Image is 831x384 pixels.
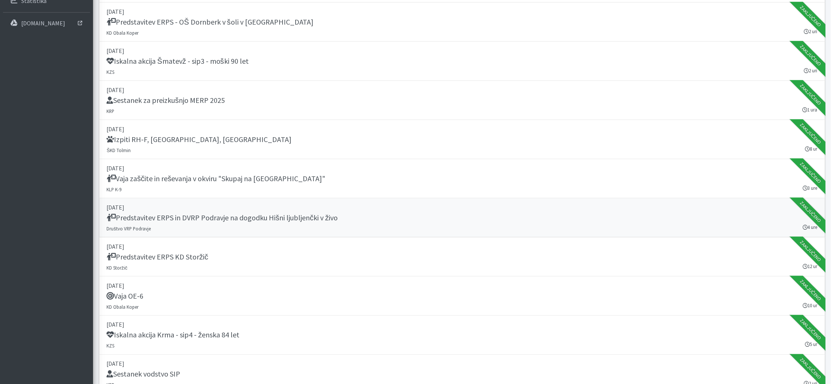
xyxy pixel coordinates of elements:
[107,213,338,222] h5: Predstavitev ERPS in DVRP Podravje na dogodku Hišni ljubljenčki v živo
[99,198,825,237] a: [DATE] Predstavitev ERPS in DVRP Podravje na dogodku Hišni ljubljenčki v živo Društvo VRP Podravj...
[107,7,818,16] p: [DATE]
[3,16,90,31] a: [DOMAIN_NAME]
[99,237,825,277] a: [DATE] Predstavitev ERPS KD Storžič KD Storžič 12 ur Zaključeno
[107,30,139,36] small: KD Obala Koper
[107,46,818,55] p: [DATE]
[107,96,225,105] h5: Sestanek za preizkušnjo MERP 2025
[107,265,128,271] small: KD Storžič
[107,164,818,173] p: [DATE]
[107,174,326,183] h5: Vaja zaščite in reševanja v okviru "Skupaj na [GEOGRAPHIC_DATA]"
[99,120,825,159] a: [DATE] Izpiti RH-F, [GEOGRAPHIC_DATA], [GEOGRAPHIC_DATA] ŠKD Tolmin 8 ur Zaključeno
[107,203,818,212] p: [DATE]
[107,359,818,368] p: [DATE]
[107,292,144,300] h5: Vaja OE-6
[107,242,818,251] p: [DATE]
[107,370,181,379] h5: Sestanek vodstvo SIP
[99,3,825,42] a: [DATE] Predstavitev ERPS - OŠ Dornberk v šoli v [GEOGRAPHIC_DATA] KD Obala Koper 2 uri Zaključeno
[99,159,825,198] a: [DATE] Vaja zaščite in reševanja v okviru "Skupaj na [GEOGRAPHIC_DATA]" KLP K-9 3 ure Zaključeno
[107,226,151,232] small: Društvo VRP Podravje
[21,19,65,27] p: [DOMAIN_NAME]
[107,125,818,133] p: [DATE]
[107,57,249,66] h5: Iskalna akcija Šmatevž - sip3 - moški 90 let
[107,281,818,290] p: [DATE]
[107,69,115,75] small: KZS
[99,42,825,81] a: [DATE] Iskalna akcija Šmatevž - sip3 - moški 90 let KZS 2 uri Zaključeno
[107,135,292,144] h5: Izpiti RH-F, [GEOGRAPHIC_DATA], [GEOGRAPHIC_DATA]
[107,304,139,310] small: KD Obala Koper
[107,343,115,349] small: KZS
[99,277,825,316] a: [DATE] Vaja OE-6 KD Obala Koper 10 ur Zaključeno
[99,81,825,120] a: [DATE] Sestanek za preizkušnjo MERP 2025 KRP 1 ura Zaključeno
[107,147,131,153] small: ŠKD Tolmin
[107,18,314,26] h5: Predstavitev ERPS - OŠ Dornberk v šoli v [GEOGRAPHIC_DATA]
[99,316,825,355] a: [DATE] Iskalna akcija Krma - sip4 - ženska 84 let KZS 5 ur Zaključeno
[107,108,115,114] small: KRP
[107,85,818,94] p: [DATE]
[107,252,208,261] h5: Predstavitev ERPS KD Storžič
[107,186,122,192] small: KLP K-9
[107,320,818,329] p: [DATE]
[107,331,240,340] h5: Iskalna akcija Krma - sip4 - ženska 84 let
